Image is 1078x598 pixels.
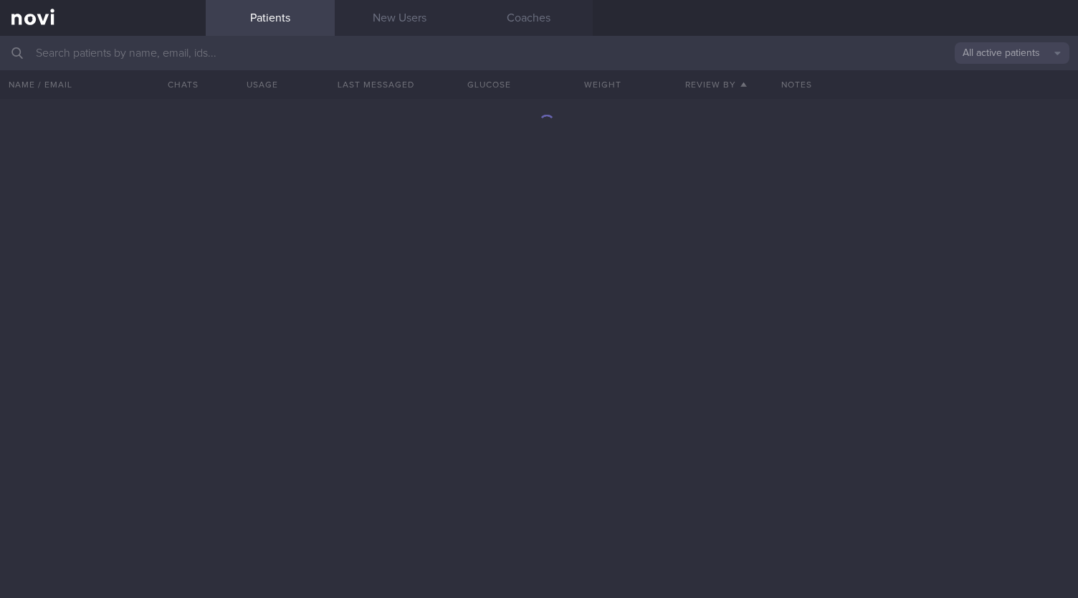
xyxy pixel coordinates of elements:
[659,70,773,99] button: Review By
[432,70,545,99] button: Glucose
[773,70,1078,99] div: Notes
[206,70,319,99] div: Usage
[955,42,1069,64] button: All active patients
[148,70,206,99] button: Chats
[319,70,432,99] button: Last Messaged
[546,70,659,99] button: Weight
